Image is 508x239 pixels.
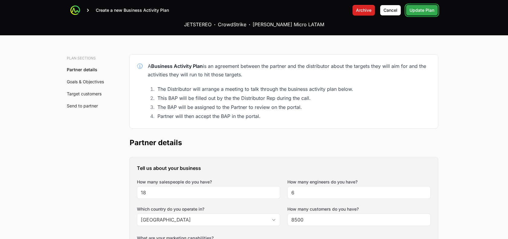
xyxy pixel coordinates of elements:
[67,91,102,96] a: Target customers
[380,5,401,16] button: Cancel
[249,21,250,28] b: ·
[356,7,371,14] span: Archive
[67,103,98,108] a: Send to partner
[409,7,434,14] span: Update Plan
[137,206,280,212] label: Which country do you operate in?
[156,103,431,111] li: The BAP will be assigned to the Partner to review on the portal.
[268,214,280,226] div: Open
[156,85,431,93] li: The Distributor will arrange a meeting to talk through the business activity plan below.
[383,7,397,14] span: Cancel
[137,164,431,172] h3: Tell us about your business
[70,5,80,15] img: ActivitySource
[352,5,375,16] button: Archive
[184,21,324,28] div: JETSTEREO CrowdStrike [PERSON_NAME] Micro LATAM
[156,112,431,120] li: Partner will then accept the BAP in the portal.
[156,94,431,102] li: This BAP will be filled out by the the Distributor Rep during the call.
[151,63,203,69] strong: Business Activity Plan
[287,206,359,212] label: How many customers do you have?
[67,56,108,61] h3: Plan sections
[214,21,215,28] b: ·
[67,67,97,72] a: Partner details
[287,179,358,185] label: How many engineers do you have?
[406,5,438,16] button: Update Plan
[67,79,104,84] a: Goals & Objectives
[130,138,438,148] h2: Partner details
[96,7,169,13] p: Create a new Business Activity Plan
[148,62,431,79] div: A is an agreement between the partner and the distributor about the targets they will aim for and...
[137,179,212,185] label: How many salespeople do you have?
